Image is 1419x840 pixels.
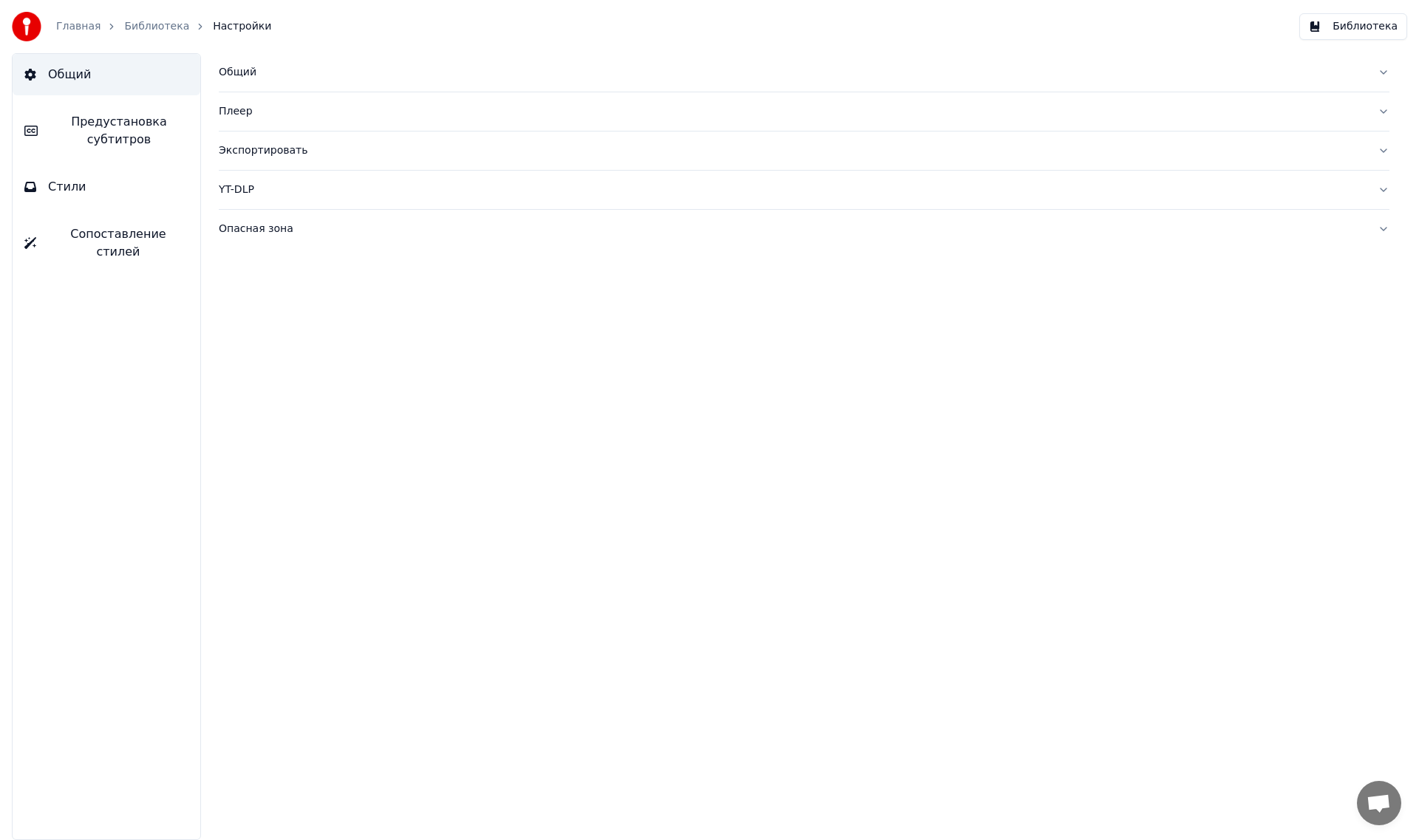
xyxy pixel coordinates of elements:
span: Стили [48,178,86,196]
button: Опасная зона [219,210,1389,248]
button: Общий [13,54,200,95]
span: Общий [48,66,91,83]
nav: breadcrumb [56,19,271,34]
button: Предустановка субтитров [13,101,200,160]
button: Стили [13,166,200,208]
a: Главная [56,19,101,34]
div: Открытый чат [1357,781,1401,825]
div: Опасная зона [219,222,1366,236]
button: Библиотека [1299,13,1407,40]
div: Плеер [219,104,1366,119]
button: Экспортировать [219,132,1389,170]
span: Предустановка субтитров [50,113,188,148]
button: Общий [219,53,1389,92]
button: Плеер [219,92,1389,131]
button: Сопоставление стилей [13,214,200,273]
div: Экспортировать [219,143,1366,158]
span: Настройки [213,19,271,34]
button: YT-DLP [219,171,1389,209]
a: Библиотека [124,19,189,34]
span: Сопоставление стилей [48,225,188,261]
img: youka [12,12,41,41]
div: YT-DLP [219,182,1366,197]
div: Общий [219,65,1366,80]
